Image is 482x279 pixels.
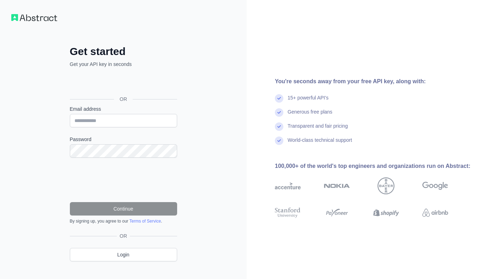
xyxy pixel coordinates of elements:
div: Generous free plans [288,108,332,122]
img: shopify [373,206,399,219]
img: airbnb [422,206,448,219]
img: google [422,177,448,194]
img: nokia [324,177,350,194]
div: 15+ powerful API's [288,94,329,108]
img: stanford university [275,206,301,219]
a: Login [70,248,177,261]
img: payoneer [324,206,350,219]
img: check mark [275,137,283,145]
label: Password [70,136,177,143]
img: Workflow [11,14,57,21]
h2: Get started [70,45,177,58]
div: By signing up, you agree to our . [70,218,177,224]
div: World-class technical support [288,137,352,151]
a: Terms of Service [129,219,161,224]
span: OR [114,96,133,103]
div: Transparent and fair pricing [288,122,348,137]
img: check mark [275,108,283,117]
iframe: Sign in with Google Button [66,75,179,91]
label: Email address [70,105,177,113]
img: bayer [378,177,394,194]
p: Get your API key in seconds [70,61,177,68]
iframe: reCAPTCHA [70,166,177,194]
img: check mark [275,94,283,103]
img: accenture [275,177,301,194]
button: Continue [70,202,177,216]
div: 100,000+ of the world's top engineers and organizations run on Abstract: [275,162,471,170]
img: check mark [275,122,283,131]
div: You're seconds away from your free API key, along with: [275,77,471,86]
span: OR [117,232,130,239]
